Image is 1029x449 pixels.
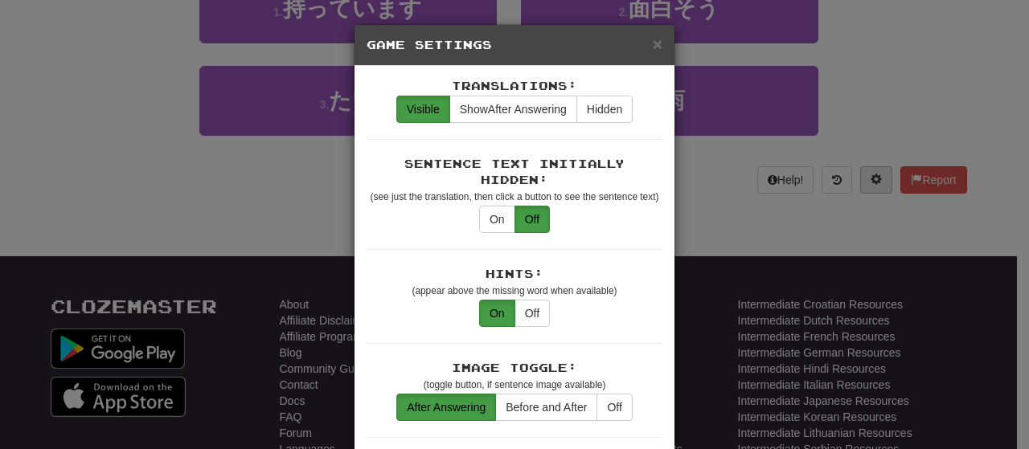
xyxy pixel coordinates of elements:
[460,103,567,116] span: After Answering
[396,394,496,421] button: After Answering
[367,78,662,94] div: Translations:
[596,394,632,421] button: Off
[653,35,662,52] button: Close
[367,156,662,188] div: Sentence Text Initially Hidden:
[424,379,606,390] small: (toggle button, if sentence image available)
[367,37,662,53] h5: Game Settings
[367,360,662,376] div: Image Toggle:
[514,300,550,327] button: Off
[396,96,633,123] div: translations
[576,96,633,123] button: Hidden
[653,35,662,53] span: ×
[495,394,597,421] button: Before and After
[514,206,550,233] button: Off
[396,96,450,123] button: Visible
[479,300,515,327] button: On
[479,206,515,233] button: On
[460,103,488,116] span: Show
[449,96,577,123] button: ShowAfter Answering
[367,266,662,282] div: Hints:
[396,394,633,421] div: translations
[412,285,617,296] small: (appear above the missing word when available)
[371,191,659,202] small: (see just the translation, then click a button to see the sentence text)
